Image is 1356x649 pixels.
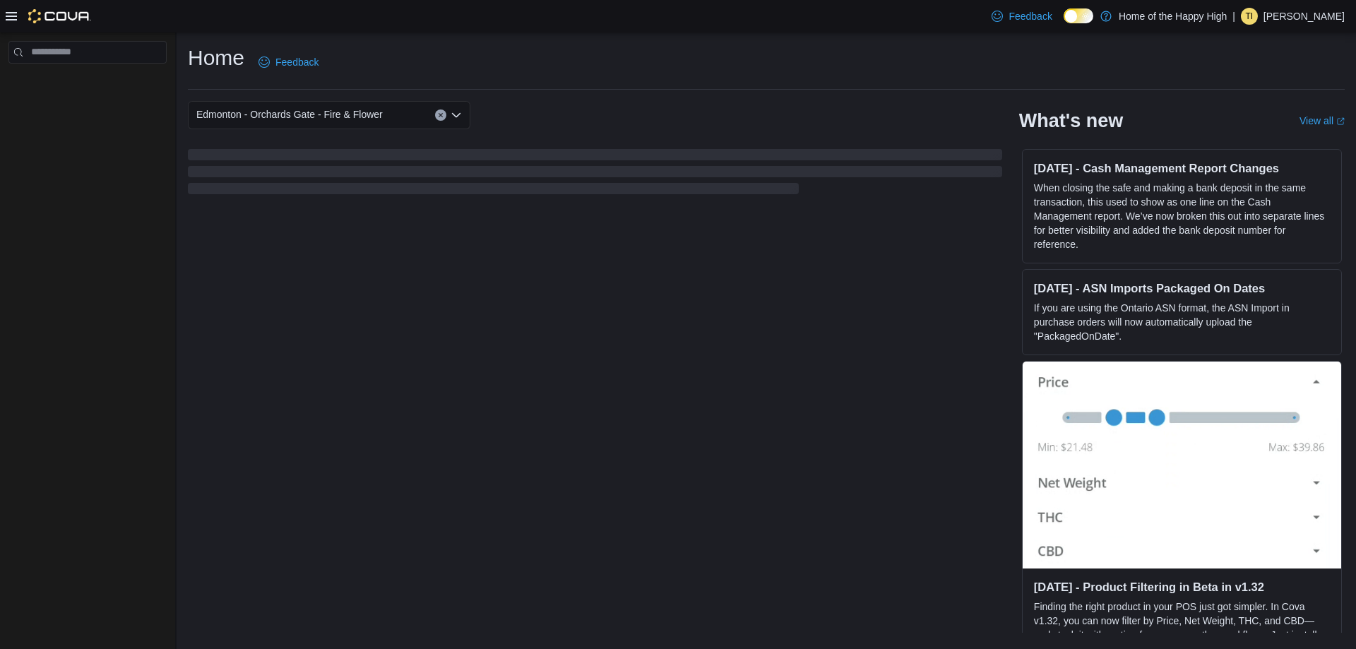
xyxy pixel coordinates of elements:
[435,109,446,121] button: Clear input
[1019,109,1123,132] h2: What's new
[1299,115,1345,126] a: View allExternal link
[451,109,462,121] button: Open list of options
[1034,301,1330,343] p: If you are using the Ontario ASN format, the ASN Import in purchase orders will now automatically...
[1336,117,1345,126] svg: External link
[28,9,91,23] img: Cova
[1064,23,1064,24] span: Dark Mode
[986,2,1057,30] a: Feedback
[1034,161,1330,175] h3: [DATE] - Cash Management Report Changes
[1064,8,1093,23] input: Dark Mode
[1246,8,1254,25] span: TI
[1241,8,1258,25] div: Tolgonai Isaeva
[253,48,324,76] a: Feedback
[1232,8,1235,25] p: |
[188,152,1002,197] span: Loading
[275,55,319,69] span: Feedback
[1119,8,1227,25] p: Home of the Happy High
[8,66,167,100] nav: Complex example
[1034,281,1330,295] h3: [DATE] - ASN Imports Packaged On Dates
[1263,8,1345,25] p: [PERSON_NAME]
[196,106,383,123] span: Edmonton - Orchards Gate - Fire & Flower
[1034,181,1330,251] p: When closing the safe and making a bank deposit in the same transaction, this used to show as one...
[1009,9,1052,23] span: Feedback
[1034,580,1330,594] h3: [DATE] - Product Filtering in Beta in v1.32
[188,44,244,72] h1: Home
